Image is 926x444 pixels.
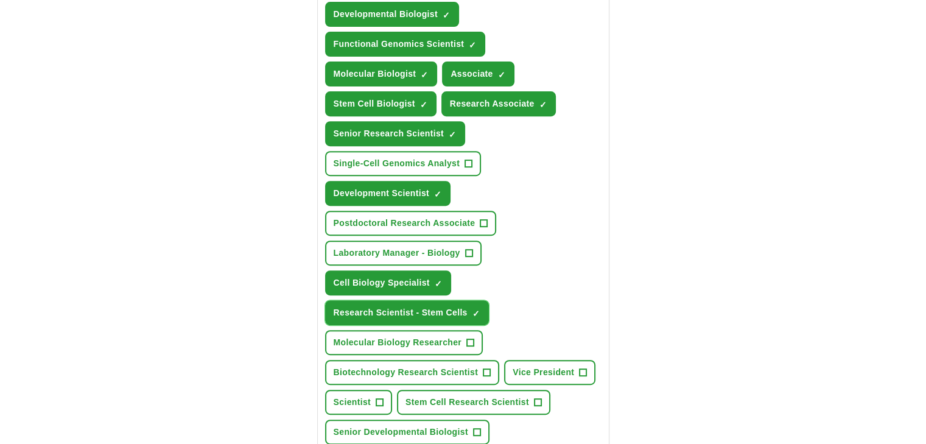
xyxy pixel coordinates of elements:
[498,70,505,80] span: ✓
[334,247,460,259] span: Laboratory Manager - Biology
[513,366,574,379] span: Vice President
[325,211,497,236] button: Postdoctoral Research Associate
[325,241,482,266] button: Laboratory Manager - Biology
[450,97,535,110] span: Research Associate
[397,390,550,415] button: Stem Cell Research Scientist
[469,40,476,50] span: ✓
[334,426,468,439] span: Senior Developmental Biologist
[334,187,430,200] span: Development Scientist
[325,32,486,57] button: Functional Genomics Scientist✓
[334,306,468,319] span: Research Scientist - Stem Cells
[334,8,438,21] span: Developmental Biologist
[442,62,514,86] button: Associate✓
[325,360,500,385] button: Biotechnology Research Scientist
[325,121,466,146] button: Senior Research Scientist✓
[472,309,480,319] span: ✓
[334,396,371,409] span: Scientist
[420,100,427,110] span: ✓
[334,127,444,140] span: Senior Research Scientist
[325,181,451,206] button: Development Scientist✓
[539,100,547,110] span: ✓
[504,360,595,385] button: Vice President
[451,68,493,80] span: Associate
[334,366,479,379] span: Biotechnology Research Scientist
[334,336,462,349] span: Molecular Biology Researcher
[334,277,430,289] span: Cell Biology Specialist
[441,91,556,116] button: Research Associate✓
[325,330,483,355] button: Molecular Biology Researcher
[325,270,451,295] button: Cell Biology Specialist✓
[334,97,415,110] span: Stem Cell Biologist
[334,68,416,80] span: Molecular Biologist
[443,10,450,20] span: ✓
[405,396,529,409] span: Stem Cell Research Scientist
[334,157,460,170] span: Single-Cell Genomics Analyst
[334,217,475,230] span: Postdoctoral Research Associate
[325,62,438,86] button: Molecular Biologist✓
[435,279,442,289] span: ✓
[325,390,393,415] button: Scientist
[325,151,482,176] button: Single-Cell Genomics Analyst
[325,91,437,116] button: Stem Cell Biologist✓
[325,300,489,325] button: Research Scientist - Stem Cells✓
[434,189,441,199] span: ✓
[421,70,428,80] span: ✓
[334,38,465,51] span: Functional Genomics Scientist
[449,130,456,139] span: ✓
[325,2,459,27] button: Developmental Biologist✓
